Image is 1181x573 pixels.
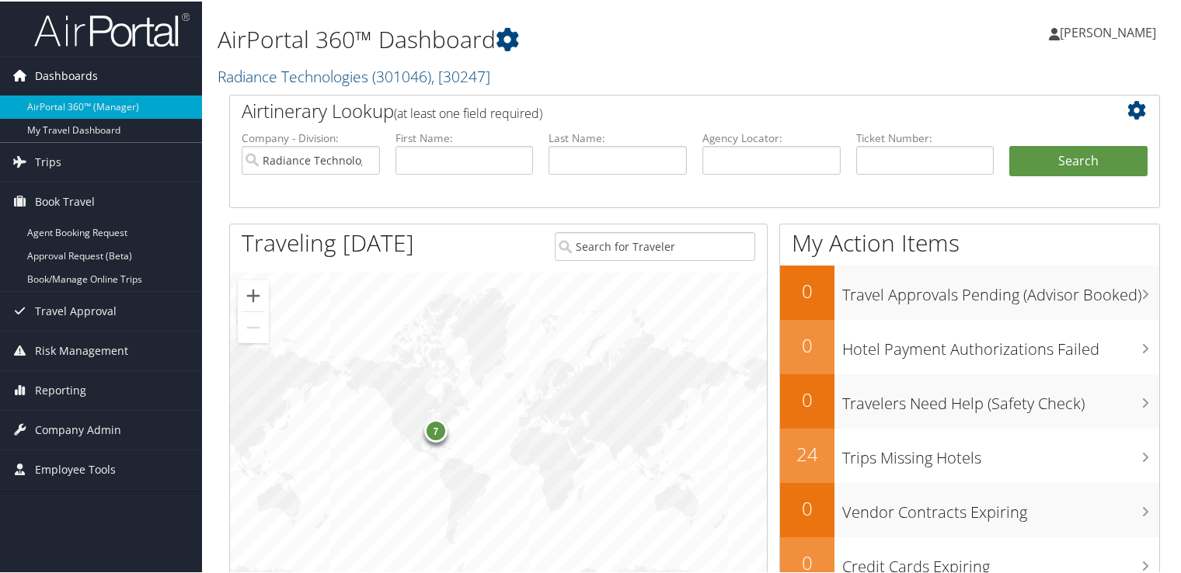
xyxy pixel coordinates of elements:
[35,409,121,448] span: Company Admin
[1009,144,1148,175] button: Search
[780,225,1159,258] h1: My Action Items
[842,275,1159,304] h3: Travel Approvals Pending (Advisor Booked)
[431,64,490,85] span: , [ 30247 ]
[34,10,190,47] img: airportal-logo.png
[780,494,834,520] h2: 0
[549,129,687,144] label: Last Name:
[842,384,1159,413] h3: Travelers Need Help (Safety Check)
[238,279,269,310] button: Zoom in
[242,129,380,144] label: Company - Division:
[35,141,61,180] span: Trips
[394,103,542,120] span: (at least one field required)
[1049,8,1172,54] a: [PERSON_NAME]
[35,290,117,329] span: Travel Approval
[780,427,1159,481] a: 24Trips Missing Hotels
[780,385,834,412] h2: 0
[242,96,1070,123] h2: Airtinerary Lookup
[35,449,116,488] span: Employee Tools
[780,331,834,357] h2: 0
[856,129,995,144] label: Ticket Number:
[35,181,95,220] span: Book Travel
[238,311,269,342] button: Zoom out
[1060,23,1156,40] span: [PERSON_NAME]
[218,64,490,85] a: Radiance Technologies
[780,264,1159,318] a: 0Travel Approvals Pending (Advisor Booked)
[35,370,86,408] span: Reporting
[555,231,755,259] input: Search for Traveler
[242,225,414,258] h1: Traveling [DATE]
[842,329,1159,359] h3: Hotel Payment Authorizations Failed
[372,64,431,85] span: ( 301046 )
[35,55,98,94] span: Dashboards
[780,318,1159,373] a: 0Hotel Payment Authorizations Failed
[780,373,1159,427] a: 0Travelers Need Help (Safety Check)
[702,129,841,144] label: Agency Locator:
[395,129,534,144] label: First Name:
[842,492,1159,522] h3: Vendor Contracts Expiring
[35,330,128,369] span: Risk Management
[780,276,834,303] h2: 0
[424,418,448,441] div: 7
[780,439,834,466] h2: 24
[842,438,1159,467] h3: Trips Missing Hotels
[780,481,1159,536] a: 0Vendor Contracts Expiring
[218,22,854,54] h1: AirPortal 360™ Dashboard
